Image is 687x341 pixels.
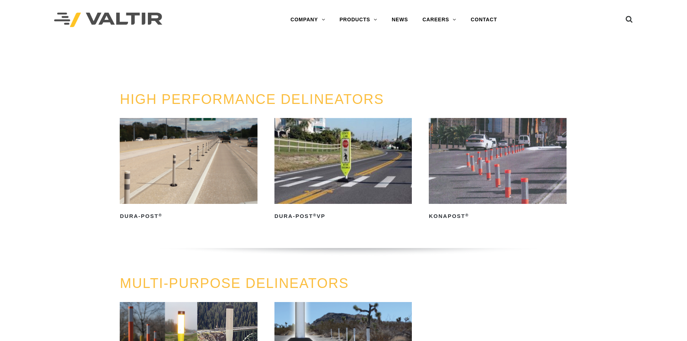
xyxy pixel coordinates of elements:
sup: ® [465,213,469,217]
a: NEWS [384,13,415,27]
a: Dura-Post® [120,118,257,222]
a: KonaPost® [429,118,566,222]
a: HIGH PERFORMANCE DELINEATORS [120,92,384,107]
sup: ® [159,213,162,217]
a: CAREERS [415,13,463,27]
a: Dura-Post®VP [274,118,412,222]
a: PRODUCTS [332,13,384,27]
h2: Dura-Post [120,210,257,222]
h2: KonaPost [429,210,566,222]
img: Valtir [54,13,162,27]
a: MULTI-PURPOSE DELINEATORS [120,276,349,291]
sup: ® [313,213,317,217]
a: CONTACT [463,13,504,27]
h2: Dura-Post VP [274,210,412,222]
a: COMPANY [283,13,332,27]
